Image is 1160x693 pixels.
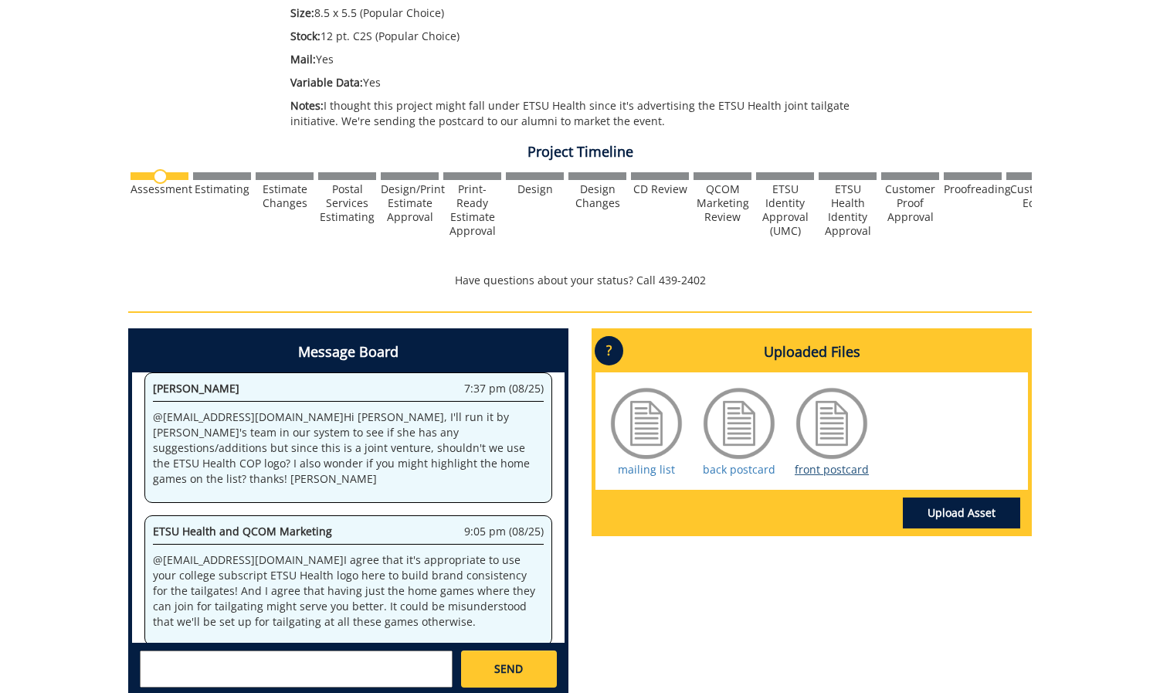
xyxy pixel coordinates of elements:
p: Yes [290,52,895,67]
div: Design [506,182,564,196]
div: Print-Ready Estimate Approval [443,182,501,238]
a: Upload Asset [903,498,1020,528]
span: Size: [290,5,314,20]
div: Postal Services Estimating [318,182,376,224]
div: CD Review [631,182,689,196]
div: Assessment [131,182,188,196]
span: Stock: [290,29,321,43]
p: @ [EMAIL_ADDRESS][DOMAIN_NAME] Hi [PERSON_NAME], I'll run it by [PERSON_NAME]'s team in our syste... [153,409,544,487]
p: ? [595,336,623,365]
div: ETSU Health Identity Approval [819,182,877,238]
p: 8.5 x 5.5 (Popular Choice) [290,5,895,21]
span: SEND [494,661,523,677]
span: 7:37 pm (08/25) [464,381,544,396]
span: 9:05 pm (08/25) [464,524,544,539]
p: 12 pt. C2S (Popular Choice) [290,29,895,44]
h4: Project Timeline [128,144,1032,160]
p: Have questions about your status? Call 439-2402 [128,273,1032,288]
p: I thought this project might fall under ETSU Health since it's advertising the ETSU Health joint ... [290,98,895,129]
a: SEND [461,651,557,688]
p: Yes [290,75,895,90]
span: Mail: [290,52,316,66]
div: Customer Edits [1006,182,1064,210]
div: Design/Print Estimate Approval [381,182,439,224]
textarea: messageToSend [140,651,453,688]
div: Estimating [193,182,251,196]
h4: Uploaded Files [595,332,1028,372]
img: no [153,169,168,184]
span: Notes: [290,98,324,113]
span: Variable Data: [290,75,363,90]
div: ETSU Identity Approval (UMC) [756,182,814,238]
h4: Message Board [132,332,565,372]
div: Customer Proof Approval [881,182,939,224]
a: front postcard [795,462,869,477]
div: Design Changes [568,182,626,210]
a: mailing list [618,462,675,477]
span: [PERSON_NAME] [153,381,239,396]
a: back postcard [703,462,775,477]
p: @ [EMAIL_ADDRESS][DOMAIN_NAME] I agree that it's appropriate to use your college subscript ETSU H... [153,552,544,630]
div: QCOM Marketing Review [694,182,751,224]
div: Estimate Changes [256,182,314,210]
span: ETSU Health and QCOM Marketing [153,524,332,538]
div: Proofreading [944,182,1002,196]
